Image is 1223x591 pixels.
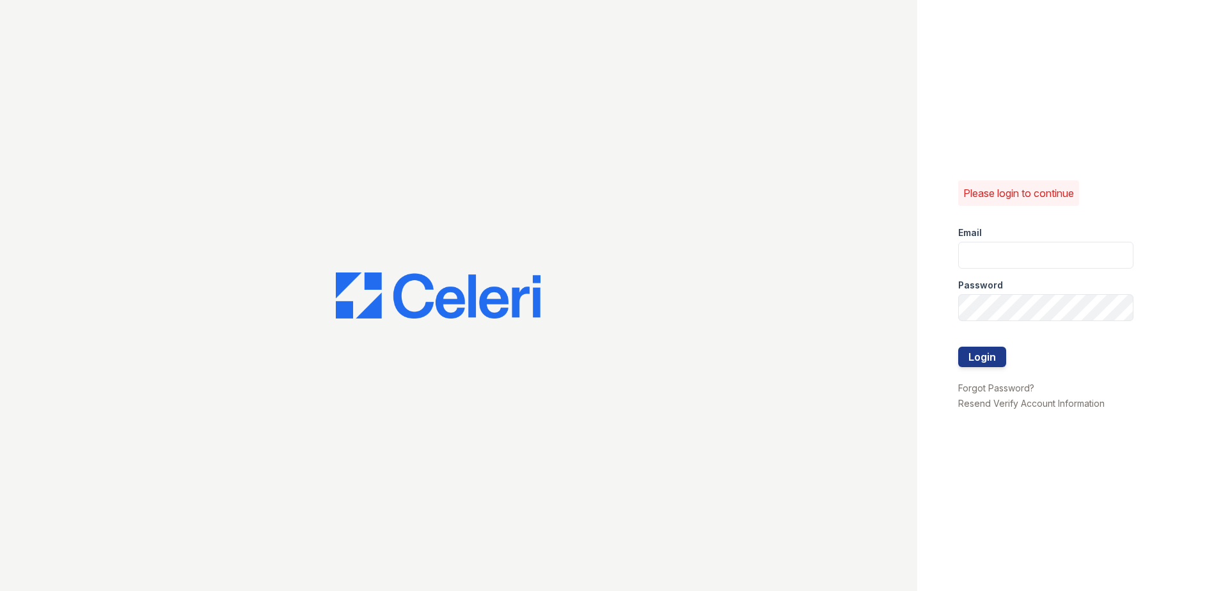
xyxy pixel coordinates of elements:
label: Email [958,226,982,239]
button: Login [958,347,1006,367]
a: Resend Verify Account Information [958,398,1105,409]
a: Forgot Password? [958,382,1034,393]
img: CE_Logo_Blue-a8612792a0a2168367f1c8372b55b34899dd931a85d93a1a3d3e32e68fde9ad4.png [336,272,540,319]
p: Please login to continue [963,185,1074,201]
label: Password [958,279,1003,292]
